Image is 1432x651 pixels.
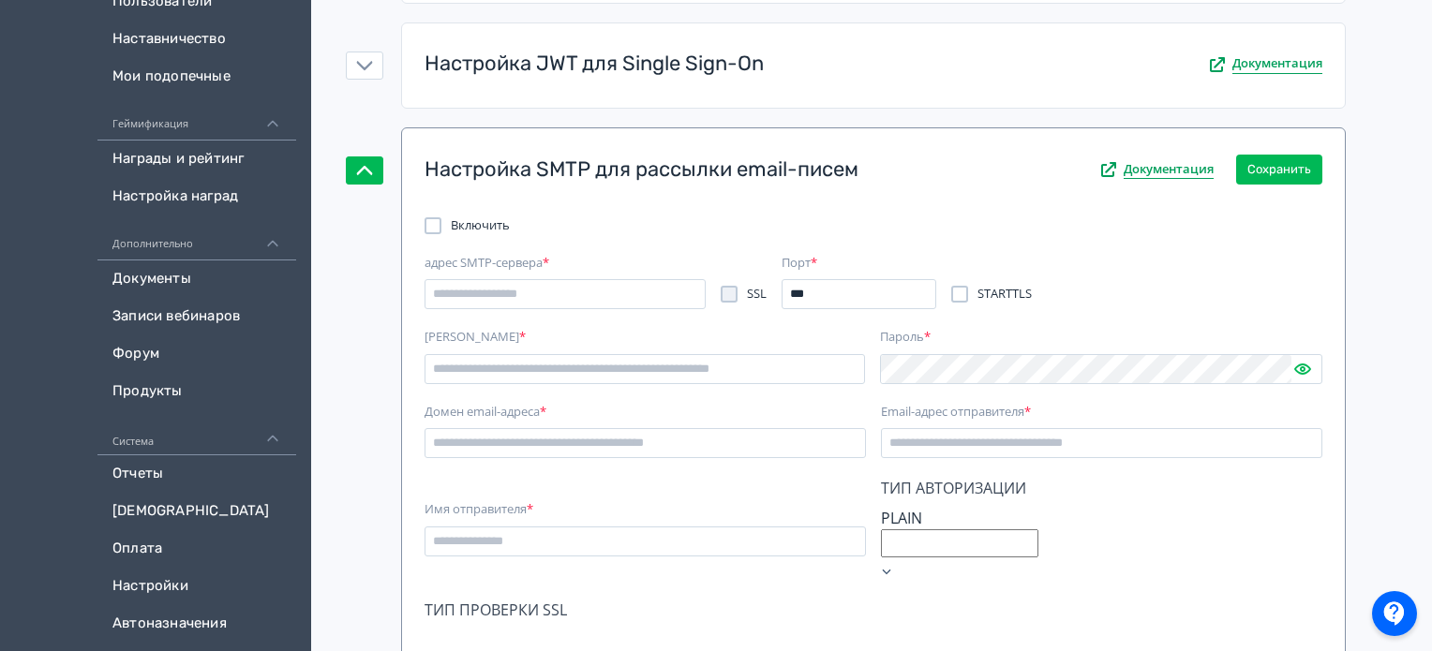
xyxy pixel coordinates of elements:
span: Включить [451,216,510,235]
label: Имя отправителя [425,500,533,519]
a: Оплата [97,530,296,568]
label: Домен email-адреса [425,403,546,422]
span: SSL [747,285,767,303]
div: Тип авторизации [881,477,1322,507]
a: Документация [1124,160,1214,180]
a: Наставничество [97,21,296,58]
span: STARTTLS [977,285,1032,303]
a: Документы [97,260,296,298]
label: Пароль [880,328,931,347]
label: Email-адрес отправителя [881,403,1031,422]
a: Отчеты [97,455,296,493]
a: Продукты [97,373,296,410]
a: [DEMOGRAPHIC_DATA] [97,493,296,530]
a: Мои подопечные [97,58,296,96]
label: [PERSON_NAME] [425,328,526,347]
div: Тип проверки SSL [425,599,873,629]
div: Настройка JWT для Single Sign-On [425,50,764,79]
a: Записи вебинаров [97,298,296,335]
label: Порт [782,254,817,273]
div: Геймификация [97,96,296,141]
a: Документация [1232,54,1322,74]
a: Награды и рейтинг [97,141,296,178]
div: Настройка SMTP для рассылки email-писем [425,155,858,185]
button: Сохранить [1236,155,1322,185]
a: Настройки [97,568,296,605]
div: plain [881,507,1322,529]
a: Автоназначения [97,605,296,643]
label: адрес SMTP-сервера [425,254,549,273]
a: Настройка наград [97,178,296,215]
div: Система [97,410,296,455]
div: Дополнительно [97,215,296,260]
a: Форум [97,335,296,373]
